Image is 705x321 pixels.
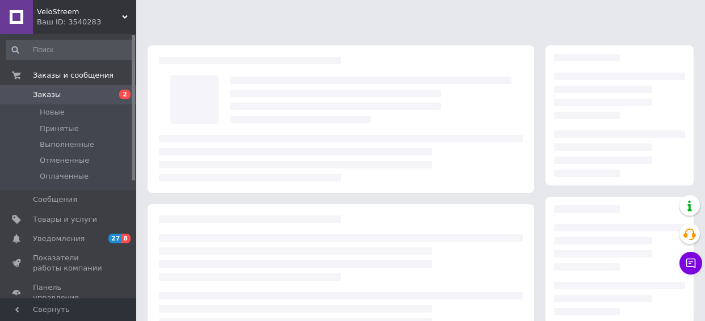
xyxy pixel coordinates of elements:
[40,140,94,150] span: Выполненные
[33,234,85,244] span: Уведомления
[37,17,136,27] div: Ваш ID: 3540283
[33,253,105,273] span: Показатели работы компании
[40,107,65,117] span: Новые
[33,214,97,225] span: Товары и услуги
[37,7,122,17] span: VeloStreem
[121,234,131,243] span: 8
[108,234,121,243] span: 27
[40,155,89,166] span: Отмененные
[33,70,114,81] span: Заказы и сообщения
[119,90,131,99] span: 2
[679,252,702,274] button: Чат с покупателем
[6,40,133,60] input: Поиск
[33,195,77,205] span: Сообщения
[40,171,89,181] span: Оплаченные
[33,90,61,100] span: Заказы
[33,282,105,303] span: Панель управления
[40,124,79,134] span: Принятые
